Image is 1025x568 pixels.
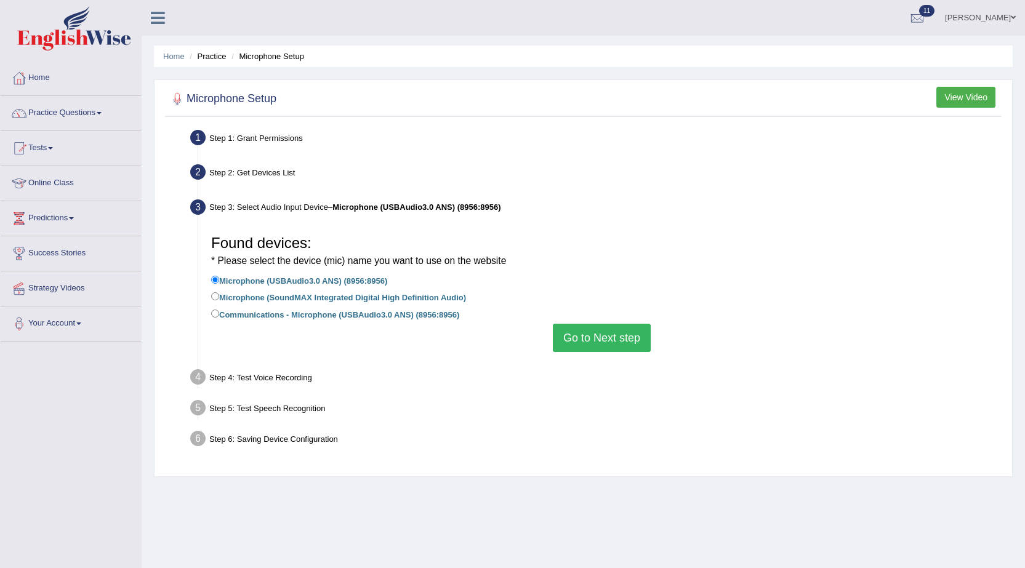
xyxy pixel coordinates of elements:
[211,290,466,303] label: Microphone (SoundMAX Integrated Digital High Definition Audio)
[1,131,141,162] a: Tests
[211,273,387,287] label: Microphone (USBAudio3.0 ANS) (8956:8956)
[1,236,141,267] a: Success Stories
[163,52,185,61] a: Home
[328,202,501,212] span: –
[211,310,219,318] input: Communications - Microphone (USBAudio3.0 ANS) (8956:8956)
[185,126,1007,153] div: Step 1: Grant Permissions
[211,292,219,300] input: Microphone (SoundMAX Integrated Digital High Definition Audio)
[211,276,219,284] input: Microphone (USBAudio3.0 ANS) (8956:8956)
[187,50,226,62] li: Practice
[211,255,506,266] small: * Please select the device (mic) name you want to use on the website
[1,201,141,232] a: Predictions
[919,5,935,17] span: 11
[332,202,500,212] b: Microphone (USBAudio3.0 ANS) (8956:8956)
[228,50,304,62] li: Microphone Setup
[553,324,651,352] button: Go to Next step
[211,235,992,268] h3: Found devices:
[185,196,1007,223] div: Step 3: Select Audio Input Device
[1,306,141,337] a: Your Account
[1,271,141,302] a: Strategy Videos
[185,161,1007,188] div: Step 2: Get Devices List
[168,90,276,108] h2: Microphone Setup
[1,61,141,92] a: Home
[211,307,459,321] label: Communications - Microphone (USBAudio3.0 ANS) (8956:8956)
[1,96,141,127] a: Practice Questions
[936,87,995,108] button: View Video
[185,396,1007,423] div: Step 5: Test Speech Recognition
[185,366,1007,393] div: Step 4: Test Voice Recording
[1,166,141,197] a: Online Class
[185,427,1007,454] div: Step 6: Saving Device Configuration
